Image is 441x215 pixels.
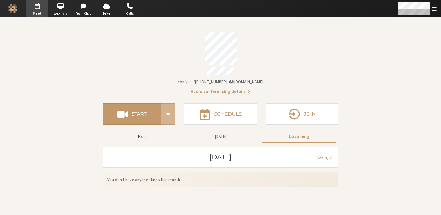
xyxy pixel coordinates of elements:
[107,176,334,183] span: You don't have any meetings this month
[266,103,338,125] button: Join
[105,131,179,142] button: Past
[103,103,161,125] button: Start
[191,88,250,95] button: Audio conferencing details
[178,79,263,84] span: Copy my meeting room link
[50,11,71,16] span: Webinars
[314,152,336,163] button: [DATE]
[184,103,257,125] button: Schedule
[8,4,17,13] img: Iotum
[131,112,147,117] h4: Start
[161,103,175,125] div: Start conference options
[426,199,436,211] iframe: Chat
[304,112,316,117] h4: Join
[73,11,94,16] span: Team Chat
[96,11,117,16] span: Drive
[103,28,338,95] section: Account details
[209,154,232,161] h3: [DATE]
[262,131,336,142] button: Upcoming
[317,154,329,160] span: [DATE]
[119,11,141,16] span: Calls
[214,112,242,117] h4: Schedule
[26,11,48,16] span: Meet
[178,79,263,85] button: Copy my meeting room linkCopy my meeting room link
[183,131,258,142] button: [DATE]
